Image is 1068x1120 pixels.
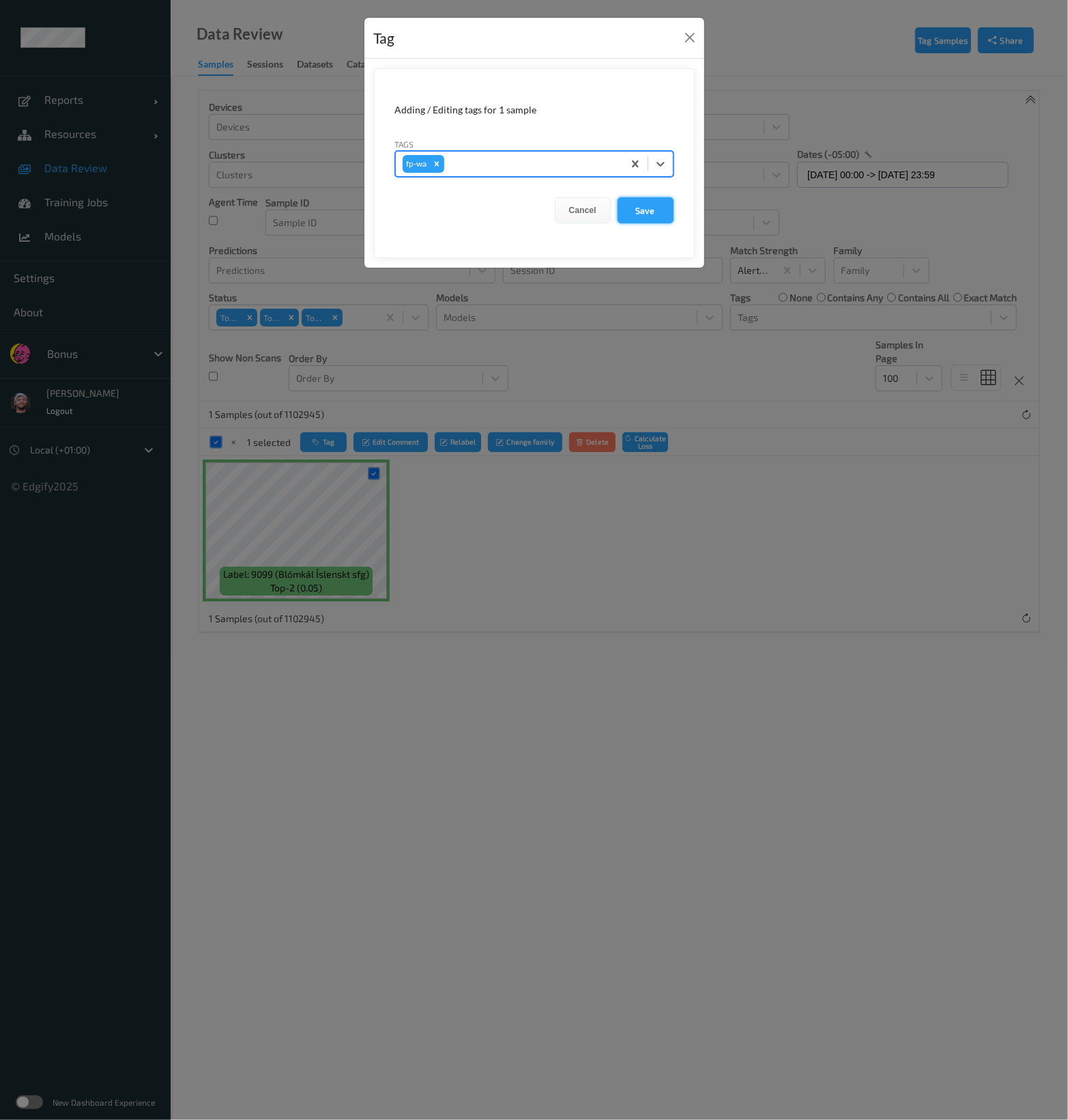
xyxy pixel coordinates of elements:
div: Remove fp-wa [429,155,444,173]
button: Cancel [555,197,611,223]
button: Save [618,197,674,223]
div: Tag [374,27,395,49]
div: fp-wa [403,155,429,173]
div: Adding / Editing tags for 1 sample [395,103,674,117]
button: Close [680,28,699,47]
label: Tags [395,138,414,150]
